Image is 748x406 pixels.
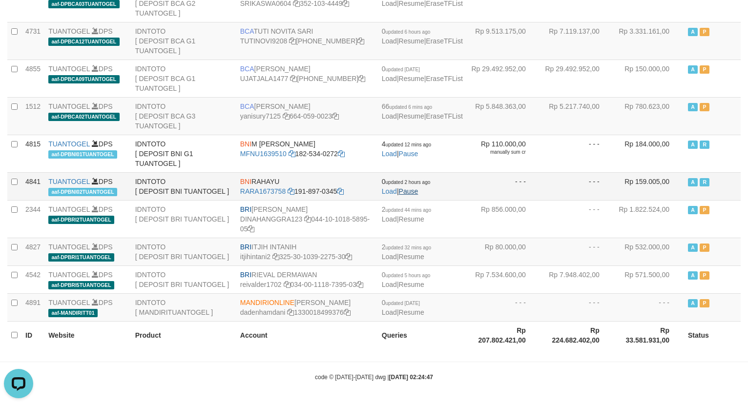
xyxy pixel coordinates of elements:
[48,243,90,251] a: TUANTOGEL
[399,75,424,82] a: Resume
[386,245,431,250] span: updated 32 mins ago
[44,172,131,200] td: DPS
[288,187,294,195] a: Copy RARA1673758 to clipboard
[236,22,378,60] td: TUTI NOVITA SARI [PHONE_NUMBER]
[614,22,684,60] td: Rp 3.331.161,00
[382,308,397,316] a: Load
[700,178,709,186] span: Running
[240,205,251,213] span: BRI
[614,200,684,238] td: Rp 1.822.524,00
[386,207,431,213] span: updated 44 mins ago
[48,113,119,121] span: aaf-DPBCA02TUANTOGEL
[386,301,420,306] span: updated [DATE]
[44,293,131,321] td: DPS
[48,216,114,224] span: aaf-DPBRI2TUANTOGEL
[236,293,378,321] td: [PERSON_NAME] 1330018499376
[382,253,397,261] a: Load
[131,60,236,97] td: IDNTOTO [ DEPOSIT BCA G1 TUANTOGEL ]
[44,60,131,97] td: DPS
[44,238,131,265] td: DPS
[131,200,236,238] td: IDNTOTO [ DEPOSIT BRI TUANTOGEL ]
[44,22,131,60] td: DPS
[131,135,236,172] td: IDNTOTO [ DEPOSIT BNI G1 TUANTOGEL ]
[236,60,378,97] td: [PERSON_NAME] [PHONE_NUMBER]
[236,200,378,238] td: [PERSON_NAME] 044-10-1018-5895-05
[399,37,424,45] a: Resume
[688,65,698,74] span: Active
[131,265,236,293] td: IDNTOTO [ DEPOSIT BRI TUANTOGEL ]
[240,75,289,82] a: UJATJALA1477
[386,142,431,147] span: updated 12 mins ago
[240,37,287,45] a: TUTINOVI9208
[688,244,698,252] span: Active
[467,293,540,321] td: - - -
[338,150,345,158] a: Copy 1825340272 to clipboard
[21,97,44,135] td: 1512
[540,321,614,349] th: Rp 224.682.402,00
[700,65,709,74] span: Paused
[240,243,251,251] span: BRI
[48,27,90,35] a: TUANTOGEL
[48,253,114,262] span: aaf-DPBRI1TUANTOGEL
[399,253,424,261] a: Resume
[240,178,251,185] span: BNI
[21,60,44,97] td: 4855
[131,172,236,200] td: IDNTOTO [ DEPOSIT BNI TUANTOGEL ]
[467,321,540,349] th: Rp 207.802.421,00
[467,265,540,293] td: Rp 7.534.600,00
[614,172,684,200] td: Rp 159.005,00
[240,299,294,306] span: MANDIRIONLINE
[332,112,339,120] a: Copy 6640590023 to clipboard
[44,200,131,238] td: DPS
[382,281,397,288] a: Load
[382,178,431,185] span: 0
[289,37,296,45] a: Copy TUTINOVI9208 to clipboard
[382,65,463,82] span: | |
[688,299,698,307] span: Active
[240,271,251,279] span: BRI
[540,135,614,172] td: - - -
[240,65,254,73] span: BCA
[467,60,540,97] td: Rp 29.492.952,00
[283,112,290,120] a: Copy yanisury7125 to clipboard
[399,187,418,195] a: Pause
[44,97,131,135] td: DPS
[700,103,709,111] span: Paused
[467,22,540,60] td: Rp 9.513.175,00
[344,308,351,316] a: Copy 1330018499376 to clipboard
[236,321,378,349] th: Account
[44,321,131,349] th: Website
[540,293,614,321] td: - - -
[236,135,378,172] td: M [PERSON_NAME] 182-534-0272
[240,215,303,223] a: DINAHANGGRA123
[382,205,431,223] span: |
[614,135,684,172] td: Rp 184.000,00
[337,187,344,195] a: Copy 1918970345 to clipboard
[4,4,33,33] button: Open LiveChat chat widget
[614,60,684,97] td: Rp 150.000,00
[467,172,540,200] td: - - -
[399,281,424,288] a: Resume
[21,22,44,60] td: 4731
[382,243,431,261] span: |
[131,293,236,321] td: IDNTOTO [ MANDIRITUANTOGEL ]
[284,281,291,288] a: Copy reivalder1702 to clipboard
[289,150,295,158] a: Copy MFNU1639510 to clipboard
[240,281,282,288] a: reivalder1702
[684,321,741,349] th: Status
[382,37,397,45] a: Load
[48,281,114,289] span: aaf-DPBRI5TUANTOGEL
[688,28,698,36] span: Active
[386,273,431,278] span: updated 5 hours ago
[688,271,698,280] span: Active
[426,37,462,45] a: EraseTFList
[540,172,614,200] td: - - -
[240,253,270,261] a: itjihintani2
[700,28,709,36] span: Paused
[540,200,614,238] td: - - -
[386,29,431,35] span: updated 6 hours ago
[48,38,119,46] span: aaf-DPBCA12TUANTOGEL
[382,271,431,288] span: |
[540,60,614,97] td: Rp 29.492.952,00
[467,238,540,265] td: Rp 80.000,00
